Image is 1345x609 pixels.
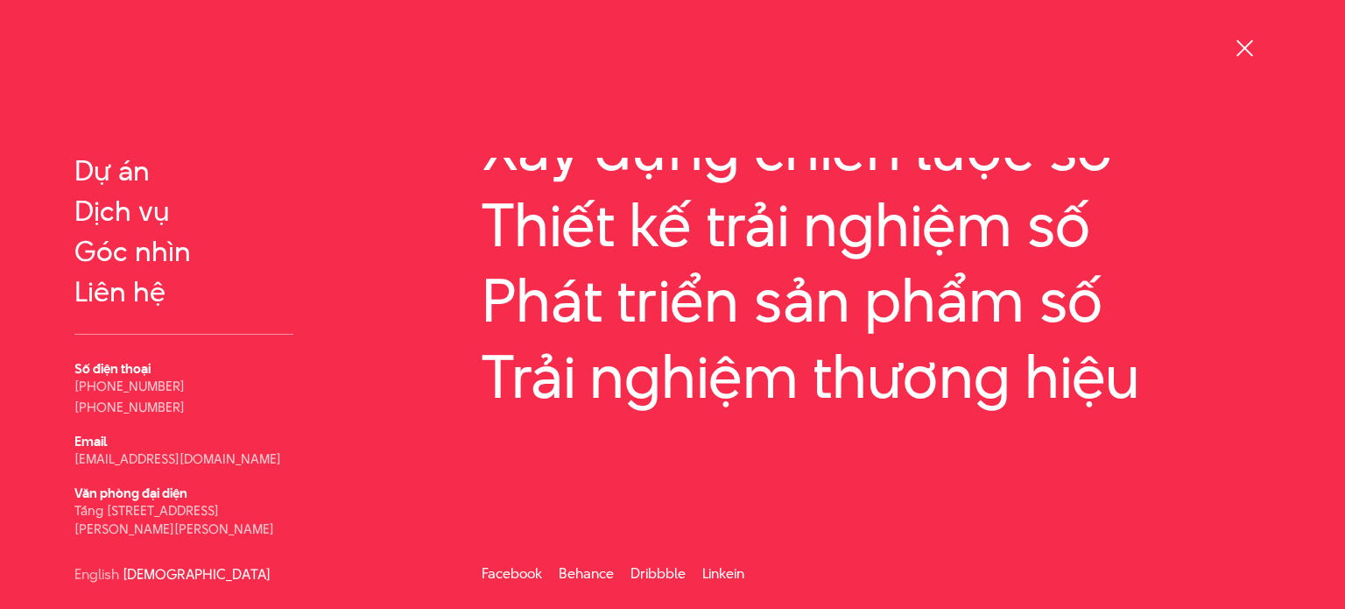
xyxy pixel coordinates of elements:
[74,236,293,267] a: Góc nhìn
[482,343,1271,410] a: Trải nghiệm thương hiệu
[482,191,1271,258] a: Thiết kế trải nghiệm số
[74,155,293,187] a: Dự án
[482,266,1271,334] a: Phát triển sản phẩm số
[123,568,271,581] a: [DEMOGRAPHIC_DATA]
[559,563,614,584] a: Behance
[74,398,185,416] a: [PHONE_NUMBER]
[74,359,151,378] b: Số điện thoại
[74,450,281,468] a: [EMAIL_ADDRESS][DOMAIN_NAME]
[74,195,293,227] a: Dịch vụ
[74,484,187,502] b: Văn phòng đại diện
[74,432,107,450] b: Email
[74,377,185,395] a: [PHONE_NUMBER]
[702,563,744,584] a: Linkein
[74,568,119,581] a: English
[74,501,293,538] p: Tầng [STREET_ADDRESS][PERSON_NAME][PERSON_NAME]
[630,563,686,584] a: Dribbble
[74,276,293,308] a: Liên hệ
[482,563,542,584] a: Facebook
